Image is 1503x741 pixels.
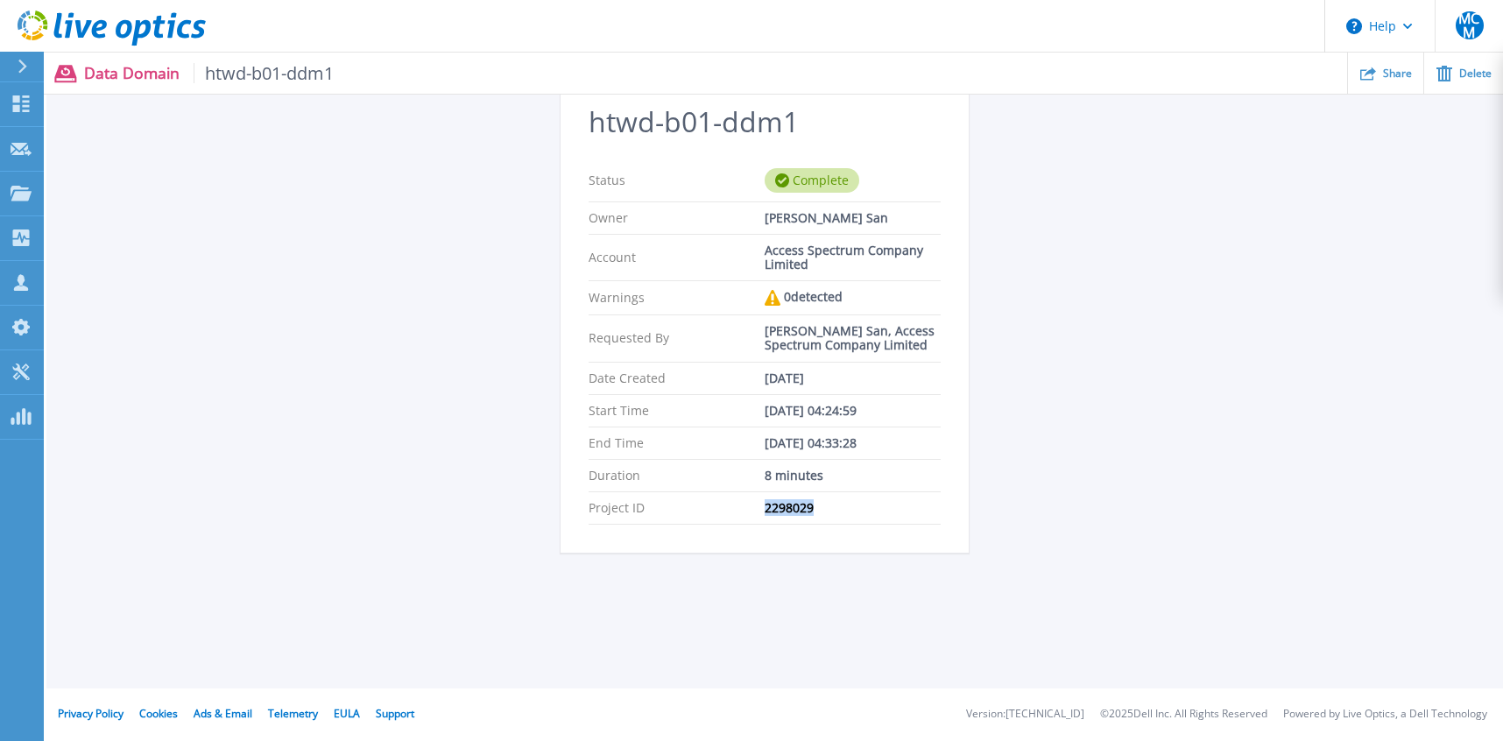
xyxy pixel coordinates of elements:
h2: htwd-b01-ddm1 [589,106,941,138]
p: Status [589,168,765,193]
p: Owner [589,211,765,225]
div: [PERSON_NAME] San [765,211,941,225]
span: Delete [1459,68,1492,79]
div: [PERSON_NAME] San, Access Spectrum Company Limited [765,324,941,352]
p: Start Time [589,404,765,418]
li: © 2025 Dell Inc. All Rights Reserved [1100,709,1267,720]
p: Project ID [589,501,765,515]
p: Account [589,243,765,272]
p: Requested By [589,324,765,352]
div: Complete [765,168,859,193]
a: Telemetry [268,706,318,721]
a: EULA [334,706,360,721]
span: MCM [1456,11,1484,39]
div: 8 minutes [765,469,941,483]
div: Access Spectrum Company Limited [765,243,941,272]
li: Version: [TECHNICAL_ID] [966,709,1084,720]
div: 0 detected [765,290,941,306]
a: Ads & Email [194,706,252,721]
p: End Time [589,436,765,450]
p: Data Domain [84,63,335,83]
div: [DATE] 04:24:59 [765,404,941,418]
li: Powered by Live Optics, a Dell Technology [1283,709,1487,720]
div: [DATE] [765,371,941,385]
span: htwd-b01-ddm1 [194,63,335,83]
div: [DATE] 04:33:28 [765,436,941,450]
div: 2298029 [765,501,941,515]
span: Share [1383,68,1412,79]
p: Warnings [589,290,765,306]
p: Duration [589,469,765,483]
a: Privacy Policy [58,706,123,721]
a: Support [376,706,414,721]
p: Date Created [589,371,765,385]
a: Cookies [139,706,178,721]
